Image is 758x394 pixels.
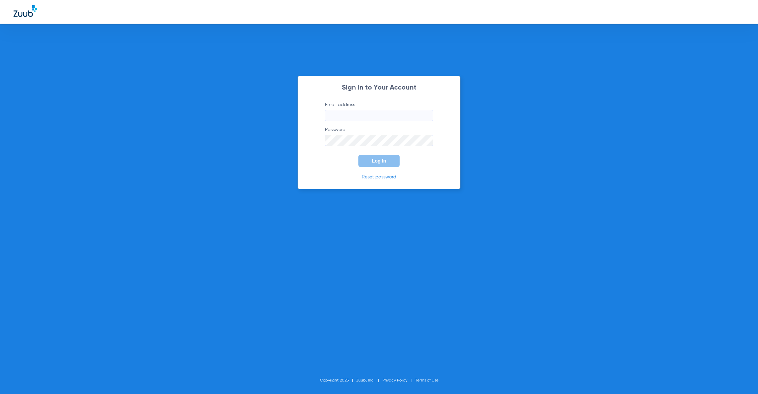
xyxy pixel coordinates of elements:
label: Email address [325,101,433,121]
button: Log In [358,155,400,167]
input: Email address [325,110,433,121]
li: Zuub, Inc. [356,377,382,384]
a: Terms of Use [415,378,438,383]
a: Reset password [362,175,396,179]
a: Privacy Policy [382,378,407,383]
input: Password [325,135,433,146]
li: Copyright 2025 [320,377,356,384]
img: Zuub Logo [14,5,37,17]
label: Password [325,126,433,146]
span: Log In [372,158,386,164]
h2: Sign In to Your Account [315,84,443,91]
